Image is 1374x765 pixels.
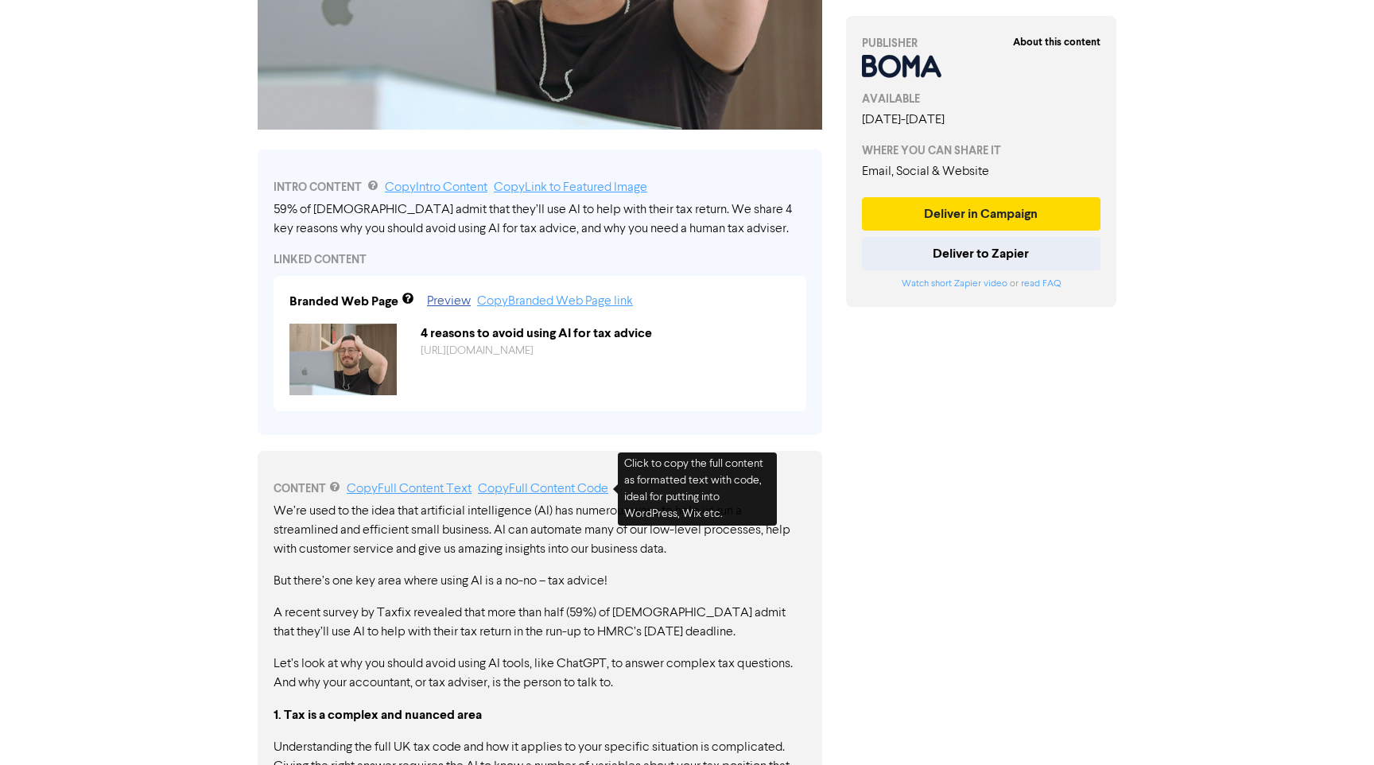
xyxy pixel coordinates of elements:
[862,111,1100,130] div: [DATE] - [DATE]
[409,343,802,359] div: https://public2.bomamarketing.com/cp/7jDHvaulYHWMJdtrIRJILP?sa=JDr9FRFp
[1021,279,1061,289] a: read FAQ
[427,295,471,308] a: Preview
[862,237,1100,270] button: Deliver to Zapier
[1013,36,1100,49] strong: About this content
[274,572,806,591] p: But there’s one key area where using AI is a no-no – tax advice!
[385,181,487,194] a: Copy Intro Content
[477,295,633,308] a: Copy Branded Web Page link
[494,181,647,194] a: Copy Link to Featured Image
[862,197,1100,231] button: Deliver in Campaign
[862,142,1100,159] div: WHERE YOU CAN SHARE IT
[1294,689,1374,765] iframe: Chat Widget
[274,480,806,499] div: CONTENT
[862,91,1100,107] div: AVAILABLE
[274,604,806,642] p: A recent survey by Taxfix revealed that more than half (59%) of [DEMOGRAPHIC_DATA] admit that the...
[274,502,806,559] p: We’re used to the idea that artificial intelligence (AI) has numerous ways to help us run a strea...
[862,35,1100,52] div: PUBLISHER
[274,178,806,197] div: INTRO CONTENT
[421,345,534,356] a: [URL][DOMAIN_NAME]
[347,483,472,495] a: Copy Full Content Text
[862,162,1100,181] div: Email, Social & Website
[274,707,482,723] strong: 1. Tax is a complex and nuanced area
[274,654,806,693] p: Let’s look at why you should avoid using AI tools, like ChatGPT, to answer complex tax questions....
[902,279,1007,289] a: Watch short Zapier video
[274,200,806,239] div: 59% of [DEMOGRAPHIC_DATA] admit that they’ll use AI to help with their tax return. We share 4 key...
[862,277,1100,291] div: or
[274,251,806,268] div: LINKED CONTENT
[289,292,398,311] div: Branded Web Page
[618,452,777,526] div: Click to copy the full content as formatted text with code, ideal for putting into WordPress, Wix...
[409,324,802,343] div: 4 reasons to avoid using AI for tax advice
[478,483,608,495] a: Copy Full Content Code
